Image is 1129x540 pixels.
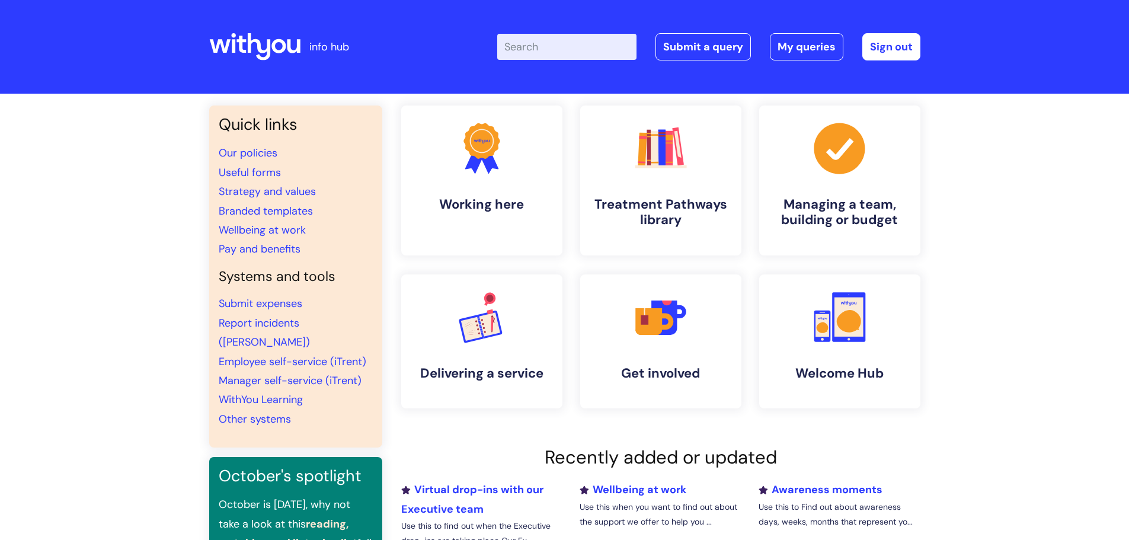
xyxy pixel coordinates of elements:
[401,446,920,468] h2: Recently added or updated
[219,184,316,199] a: Strategy and values
[497,34,637,60] input: Search
[590,366,732,381] h4: Get involved
[219,115,373,134] h3: Quick links
[770,33,843,60] a: My queries
[580,106,741,255] a: Treatment Pathways library
[219,269,373,285] h4: Systems and tools
[580,483,686,497] a: Wellbeing at work
[759,500,920,529] p: Use this to Find out about awareness days, weeks, months that represent yo...
[309,37,349,56] p: info hub
[219,146,277,160] a: Our policies
[219,412,291,426] a: Other systems
[219,296,302,311] a: Submit expenses
[219,354,366,369] a: Employee self-service (iTrent)
[769,197,911,228] h4: Managing a team, building or budget
[769,366,911,381] h4: Welcome Hub
[580,500,741,529] p: Use this when you want to find out about the support we offer to help you ...
[580,274,741,408] a: Get involved
[759,483,882,497] a: Awareness moments
[411,366,553,381] h4: Delivering a service
[401,483,543,516] a: Virtual drop-ins with our Executive team
[219,392,303,407] a: WithYou Learning
[759,274,920,408] a: Welcome Hub
[219,223,306,237] a: Wellbeing at work
[497,33,920,60] div: | -
[759,106,920,255] a: Managing a team, building or budget
[219,373,362,388] a: Manager self-service (iTrent)
[590,197,732,228] h4: Treatment Pathways library
[862,33,920,60] a: Sign out
[219,242,300,256] a: Pay and benefits
[411,197,553,212] h4: Working here
[219,165,281,180] a: Useful forms
[401,274,562,408] a: Delivering a service
[401,106,562,255] a: Working here
[219,466,373,485] h3: October's spotlight
[219,204,313,218] a: Branded templates
[219,316,310,349] a: Report incidents ([PERSON_NAME])
[655,33,751,60] a: Submit a query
